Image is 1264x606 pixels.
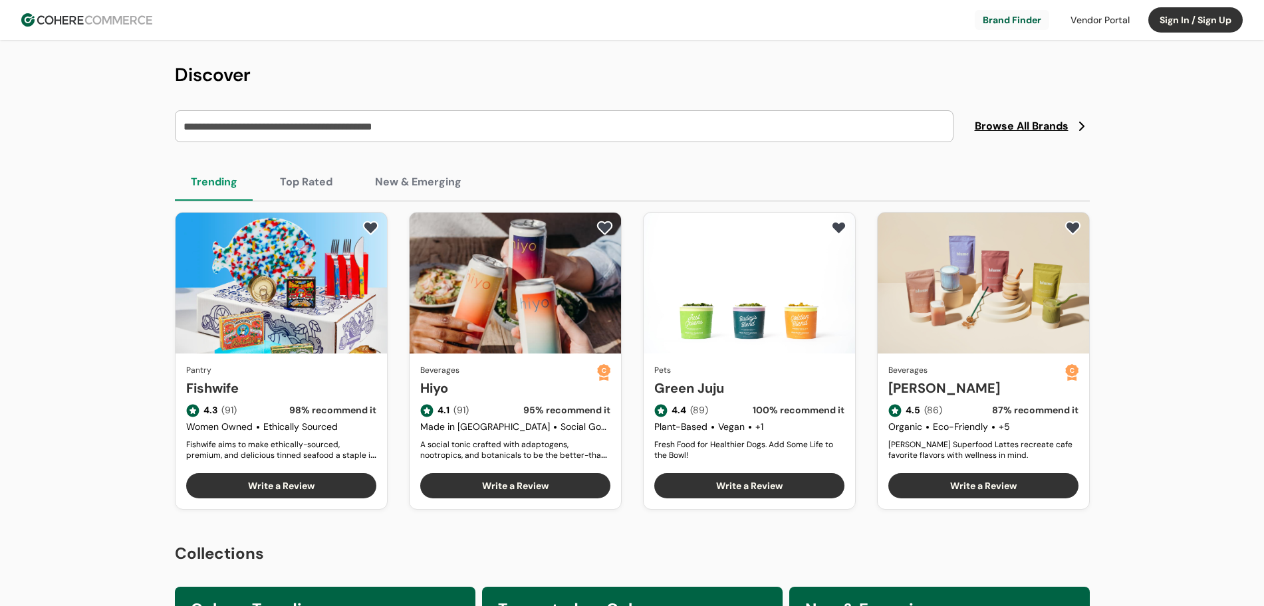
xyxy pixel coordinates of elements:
span: Browse All Brands [975,118,1069,134]
button: Trending [175,163,253,201]
button: Top Rated [264,163,348,201]
span: Discover [175,62,251,87]
h2: Collections [175,542,1090,565]
button: Write a Review [420,473,610,498]
a: [PERSON_NAME] [888,378,1065,398]
button: add to favorite [594,218,616,238]
button: Write a Review [654,473,844,498]
button: Write a Review [888,473,1078,498]
img: Cohere Logo [21,13,152,27]
a: Hiyo [420,378,597,398]
a: Fishwife [186,378,376,398]
button: Sign In / Sign Up [1148,7,1243,33]
button: add to favorite [1062,218,1084,238]
button: add to favorite [828,218,850,238]
button: Write a Review [186,473,376,498]
a: Green Juju [654,378,844,398]
button: New & Emerging [359,163,477,201]
a: Browse All Brands [975,118,1090,134]
button: add to favorite [360,218,382,238]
